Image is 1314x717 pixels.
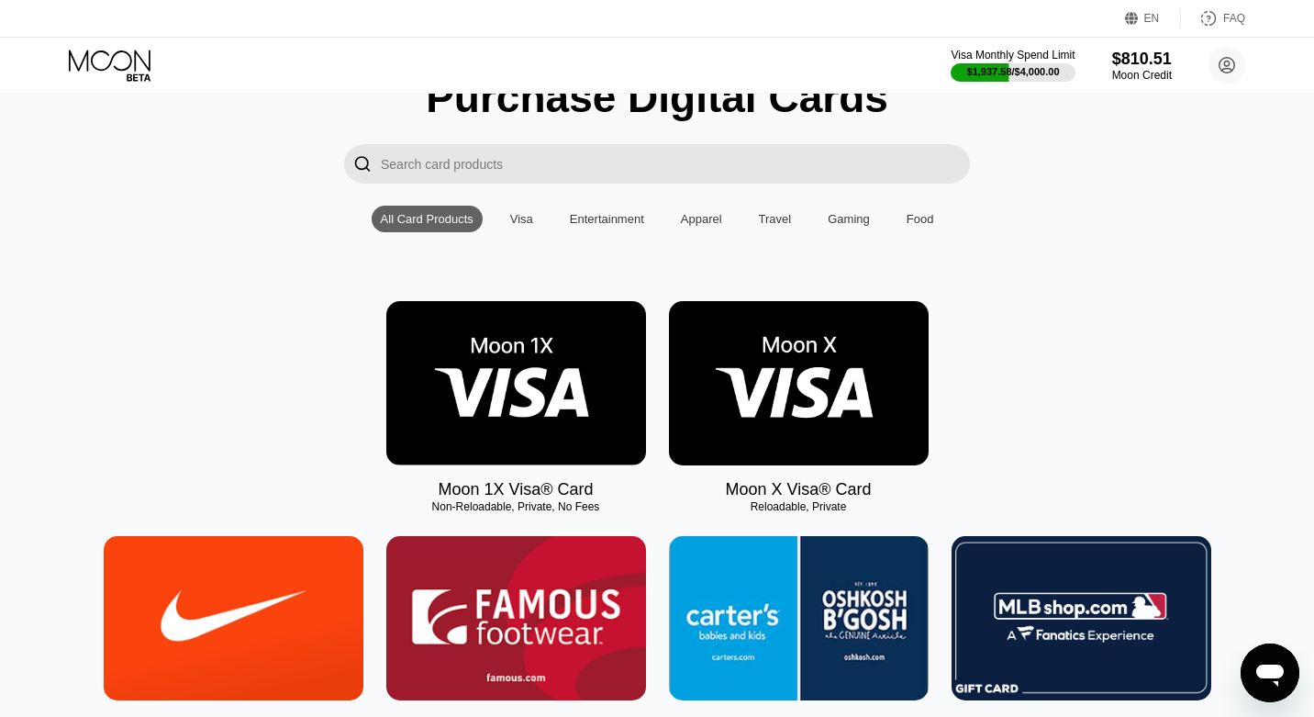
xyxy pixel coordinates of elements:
[967,66,1060,77] div: $1,937.58 / $4,000.00
[426,73,888,122] div: Purchase Digital Cards
[438,480,593,499] div: Moon 1X Visa® Card
[381,212,473,226] div: All Card Products
[681,212,722,226] div: Apparel
[1112,69,1172,82] div: Moon Credit
[669,500,929,513] div: Reloadable, Private
[951,49,1075,82] div: Visa Monthly Spend Limit$1,937.58/$4,000.00
[1181,9,1245,28] div: FAQ
[353,153,372,174] div: 
[672,206,731,232] div: Apparel
[818,206,879,232] div: Gaming
[372,206,483,232] div: All Card Products
[1144,12,1160,25] div: EN
[725,480,871,499] div: Moon X Visa® Card
[750,206,801,232] div: Travel
[828,212,870,226] div: Gaming
[561,206,653,232] div: Entertainment
[1112,50,1172,69] div: $810.51
[501,206,542,232] div: Visa
[907,212,934,226] div: Food
[570,212,644,226] div: Entertainment
[759,212,792,226] div: Travel
[1223,12,1245,25] div: FAQ
[510,212,533,226] div: Visa
[386,500,646,513] div: Non-Reloadable, Private, No Fees
[1241,644,1299,702] iframe: Button to launch messaging window
[1112,50,1172,82] div: $810.51Moon Credit
[897,206,943,232] div: Food
[1125,9,1181,28] div: EN
[344,144,381,184] div: 
[951,49,1075,62] div: Visa Monthly Spend Limit
[381,144,970,184] input: Search card products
